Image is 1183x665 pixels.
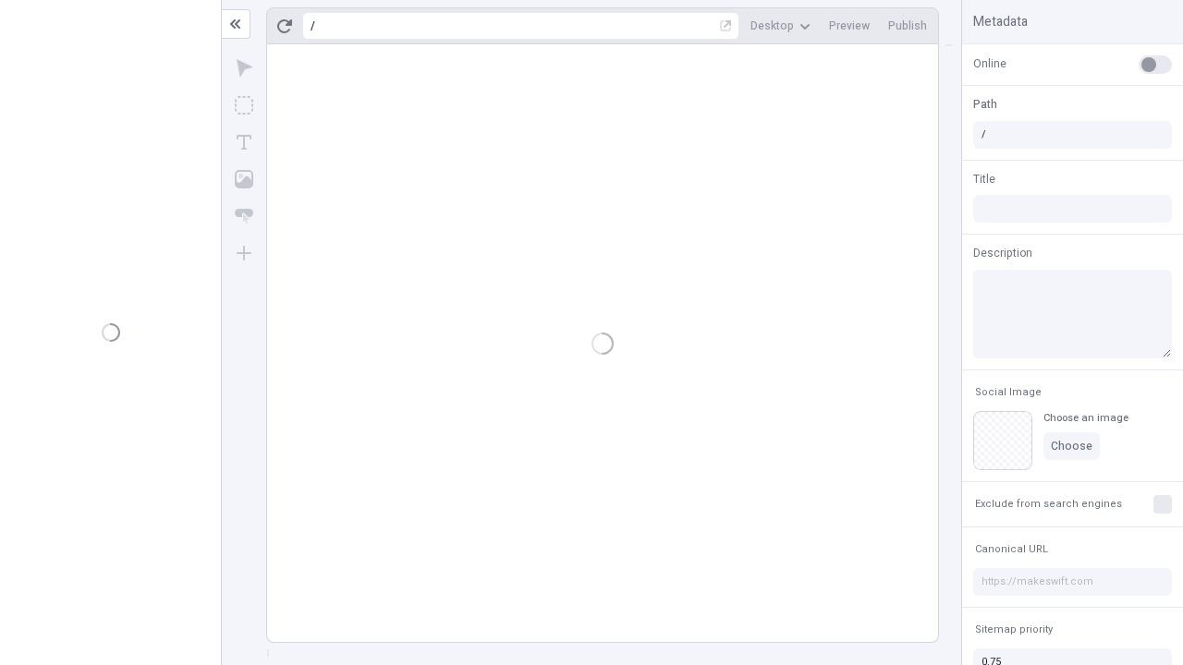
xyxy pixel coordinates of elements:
span: Description [973,245,1032,261]
span: Title [973,171,995,187]
span: Social Image [975,385,1042,399]
span: Preview [829,18,870,33]
span: Online [973,55,1006,72]
button: Social Image [971,381,1045,404]
button: Image [227,163,261,196]
span: Sitemap priority [975,623,1053,636]
button: Text [227,126,261,159]
button: Exclude from search engines [971,493,1126,515]
span: Publish [888,18,927,33]
button: Box [227,89,261,122]
span: Canonical URL [975,542,1048,556]
span: Choose [1051,439,1092,453]
button: Preview [822,12,877,40]
button: Sitemap priority [971,619,1056,641]
div: Choose an image [1043,411,1128,425]
span: Desktop [750,18,794,33]
button: Publish [881,12,934,40]
span: Exclude from search engines [975,497,1122,511]
div: / [311,18,315,33]
input: https://makeswift.com [973,568,1172,596]
button: Desktop [743,12,818,40]
span: Path [973,96,997,113]
button: Choose [1043,432,1100,460]
button: Button [227,199,261,233]
button: Canonical URL [971,538,1052,561]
